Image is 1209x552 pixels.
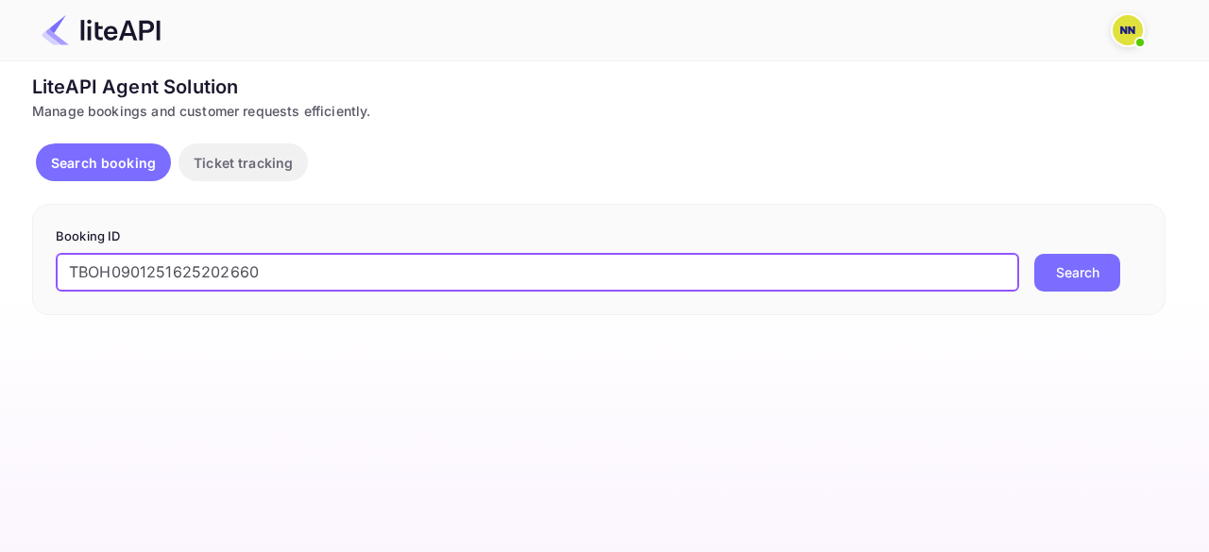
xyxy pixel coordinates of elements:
p: Booking ID [56,227,1142,246]
div: Manage bookings and customer requests efficiently. [32,101,1166,121]
img: LiteAPI Logo [42,15,161,45]
img: N/A N/A [1113,15,1143,45]
input: Enter Booking ID (e.g., 63782194) [56,254,1019,292]
div: LiteAPI Agent Solution [32,73,1166,101]
p: Search booking [51,153,156,173]
button: Search [1034,254,1120,292]
p: Ticket tracking [194,153,293,173]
